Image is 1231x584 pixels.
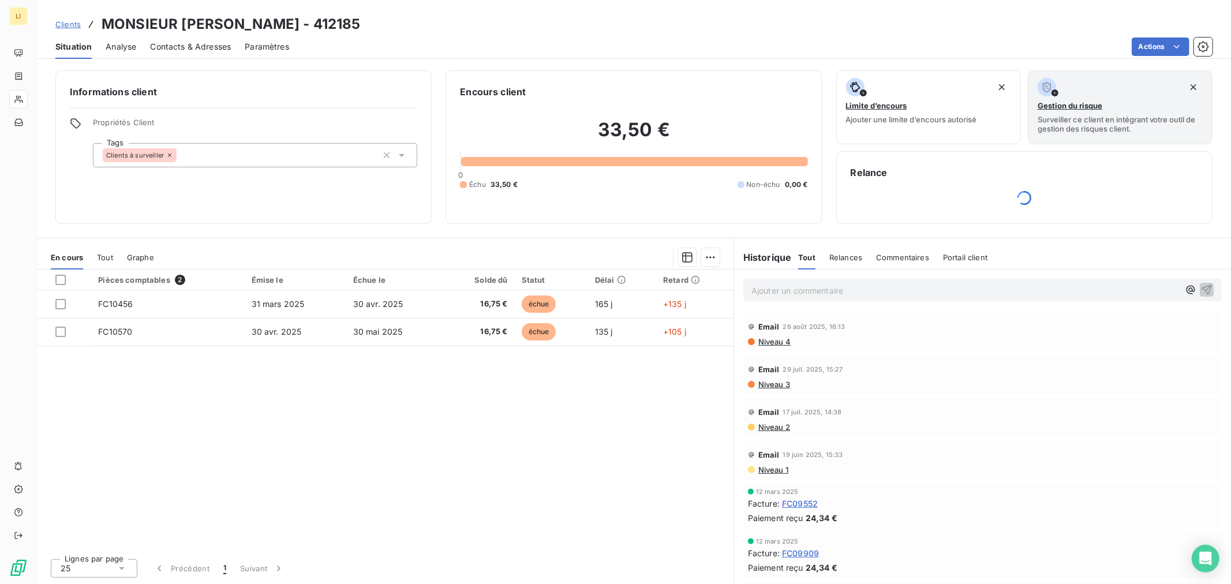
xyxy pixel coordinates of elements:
span: 17 juil. 2025, 14:38 [783,409,842,415]
span: Gestion du risque [1038,101,1102,110]
span: 19 juin 2025, 15:33 [783,451,843,458]
span: Contacts & Adresses [150,41,231,53]
span: Clients à surveiller [106,152,164,159]
span: Relances [829,253,862,262]
div: Solde dû [450,275,507,284]
h6: Encours client [460,85,526,99]
span: Tout [798,253,815,262]
button: Gestion du risqueSurveiller ce client en intégrant votre outil de gestion des risques client. [1028,70,1213,144]
button: 1 [216,556,233,581]
span: 12 mars 2025 [756,488,799,495]
span: FC09552 [782,497,818,510]
span: Email [758,407,780,417]
span: Niveau 1 [757,465,788,474]
div: Échue le [353,275,436,284]
span: 16,75 € [450,298,507,310]
span: 30 mai 2025 [353,327,403,336]
div: Statut [522,275,581,284]
span: échue [522,323,556,340]
span: 26 août 2025, 16:13 [783,323,845,330]
span: 25 [61,563,70,574]
span: 2 [175,275,185,285]
span: Portail client [943,253,987,262]
span: Situation [55,41,92,53]
button: Précédent [147,556,216,581]
div: Délai [595,275,649,284]
span: Analyse [106,41,136,53]
div: LI [9,7,28,25]
span: 1 [223,563,226,574]
div: Open Intercom Messenger [1192,545,1219,572]
span: 12 mars 2025 [756,538,799,545]
span: En cours [51,253,83,262]
span: Clients [55,20,81,29]
a: Clients [55,18,81,30]
span: 135 j [595,327,613,336]
span: 165 j [595,299,613,309]
span: Email [758,450,780,459]
span: Paiement reçu [748,561,803,574]
span: Non-échu [747,179,780,190]
span: Niveau 2 [757,422,790,432]
span: Niveau 4 [757,337,791,346]
div: Émise le [252,275,339,284]
span: Paiement reçu [748,512,803,524]
span: 30 avr. 2025 [252,327,302,336]
span: 24,34 € [806,512,837,524]
span: 29 juil. 2025, 15:27 [783,366,843,373]
span: Email [758,365,780,374]
span: Échu [469,179,486,190]
h6: Informations client [70,85,417,99]
input: Ajouter une valeur [177,150,186,160]
span: Commentaires [876,253,929,262]
span: 31 mars 2025 [252,299,305,309]
span: 33,50 € [491,179,518,190]
span: 24,34 € [806,561,837,574]
span: 30 avr. 2025 [353,299,403,309]
span: Ajouter une limite d’encours autorisé [846,115,977,124]
span: échue [522,295,556,313]
span: Facture : [748,547,780,559]
h6: Historique [734,250,792,264]
span: Propriétés Client [93,118,417,134]
button: Limite d’encoursAjouter une limite d’encours autorisé [836,70,1021,144]
span: Facture : [748,497,780,510]
span: Paramètres [245,41,289,53]
span: Email [758,322,780,331]
span: FC09909 [782,547,819,559]
span: FC10456 [98,299,133,309]
img: Logo LeanPay [9,559,28,577]
span: Limite d’encours [846,101,907,110]
span: 0 [458,170,463,179]
span: Surveiller ce client en intégrant votre outil de gestion des risques client. [1038,115,1203,133]
button: Actions [1132,38,1189,56]
div: Retard [663,275,727,284]
span: FC10570 [98,327,132,336]
span: Graphe [127,253,154,262]
h3: MONSIEUR [PERSON_NAME] - 412185 [102,14,361,35]
span: 16,75 € [450,326,507,338]
span: +135 j [663,299,686,309]
span: Niveau 3 [757,380,790,389]
h2: 33,50 € [460,118,807,153]
h6: Relance [851,166,1198,179]
span: 0,00 € [785,179,808,190]
div: Pièces comptables [98,275,237,285]
span: +105 j [663,327,686,336]
span: Tout [97,253,113,262]
button: Suivant [233,556,291,581]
